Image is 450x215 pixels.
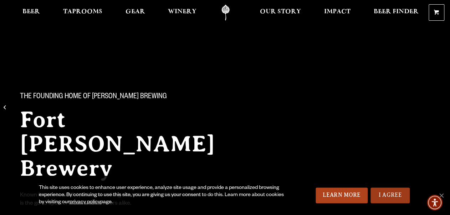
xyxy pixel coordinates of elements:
[121,5,150,21] a: Gear
[370,187,410,203] a: I Agree
[369,5,423,21] a: Beer Finder
[373,9,418,15] span: Beer Finder
[22,9,40,15] span: Beer
[260,9,301,15] span: Our Story
[58,5,107,21] a: Taprooms
[126,9,145,15] span: Gear
[18,5,45,21] a: Beer
[63,9,102,15] span: Taprooms
[255,5,306,21] a: Our Story
[324,9,350,15] span: Impact
[316,187,368,203] a: Learn More
[70,200,100,205] a: privacy policy
[20,107,242,180] h2: Fort [PERSON_NAME] Brewery
[427,195,443,210] div: Accessibility Menu
[212,5,239,21] a: Odell Home
[20,92,167,102] span: The Founding Home of [PERSON_NAME] Brewing
[39,185,287,206] div: This site uses cookies to enhance user experience, analyze site usage and provide a personalized ...
[319,5,355,21] a: Impact
[163,5,201,21] a: Winery
[168,9,196,15] span: Winery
